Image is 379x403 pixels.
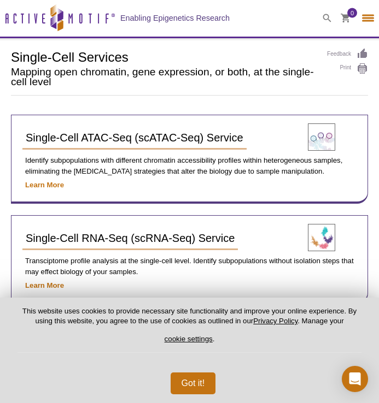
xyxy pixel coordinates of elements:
a: Single-Cell ATAC-Seq (scATAC-Seq) Service [22,126,247,150]
a: Feedback [327,48,368,60]
p: Transciptome profile analysis at the single-cell level. Identify subpopulations without isolation... [22,256,357,277]
span: Single-Cell RNA-Seq (scRNA-Seq) Service [26,232,235,244]
button: Got it! [171,372,216,394]
h2: Enabling Epigenetics Research [120,13,230,23]
a: Single-Cell RNA-Seq (scRNA-Seq) Service [22,227,238,250]
a: Print [327,63,368,75]
img: Single-Cell ATAC-Seq (scATAC-Seq) Service [308,123,335,151]
h1: Single-Cell Services [11,48,316,64]
span: 0 [351,8,354,18]
p: Identify subpopulations with different chromatin accessibility profiles within heterogeneous samp... [22,155,357,177]
h2: Mapping open chromatin, gene expression, or both, at the single-cell level [11,67,316,87]
button: cookie settings [165,335,213,343]
span: Single-Cell ATAC-Seq (scATAC-Seq) Service [26,132,243,144]
div: Open Intercom Messenger [342,366,368,392]
img: Single-Cell RNA-Seq (scRNA-Seq) Service [308,224,335,251]
a: Learn More [25,281,64,289]
p: This website uses cookies to provide necessary site functionality and improve your online experie... [18,306,361,353]
a: Privacy Policy [253,317,298,325]
a: 0 [341,14,351,25]
a: Learn More [25,181,64,189]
